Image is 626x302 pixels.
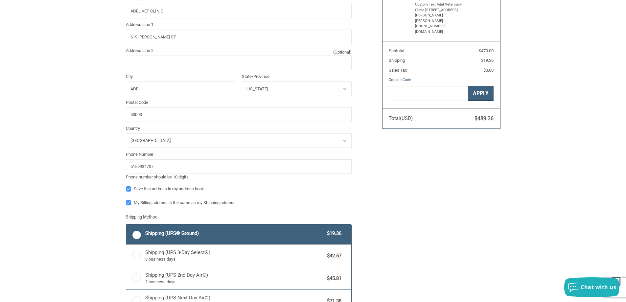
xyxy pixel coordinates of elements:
label: Phone Number [126,151,352,158]
span: $0.00 [483,68,494,73]
a: Coupon Code [389,77,411,82]
label: Address Line 2 [126,47,352,54]
label: Address Line 1 [126,21,352,28]
label: My Billing address is the same as my Shipping address [126,200,352,205]
input: Gift Certificate or Coupon Code [389,86,468,101]
small: (Optional) [333,49,352,56]
label: Save this address in my address book. [126,186,352,192]
span: Shipping [389,58,405,63]
div: Phone number should be 10 digits [126,174,352,180]
span: $45.81 [324,275,342,282]
label: City [126,73,236,80]
span: Total (USD) [389,115,413,121]
span: $470.00 [479,48,494,53]
span: $19.36 [324,230,342,237]
span: Subtotal [389,48,404,53]
legend: Shipping Method [126,213,157,224]
span: Shipping (UPS 2nd Day Air®) [145,271,324,285]
button: Apply [468,86,494,101]
span: $19.36 [481,58,494,63]
span: 3 business days [145,256,324,263]
span: 2 business days [145,279,324,285]
label: Country [126,125,352,132]
label: State/Province [242,73,352,80]
span: $42.57 [324,252,342,260]
button: Chat with us [564,277,619,297]
span: Sales Tax [389,68,407,73]
li: Custom Text Adel Veterinary Clinic [STREET_ADDRESS][PERSON_NAME][PERSON_NAME] [PHONE_NUMBER] [DOM... [415,2,466,35]
span: Shipping (UPS 3-Day Select®) [145,249,324,263]
label: Postal Code [126,99,352,106]
span: $489.36 [475,115,494,122]
span: Shipping (UPS® Ground) [145,230,324,237]
span: Chat with us [581,284,616,291]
